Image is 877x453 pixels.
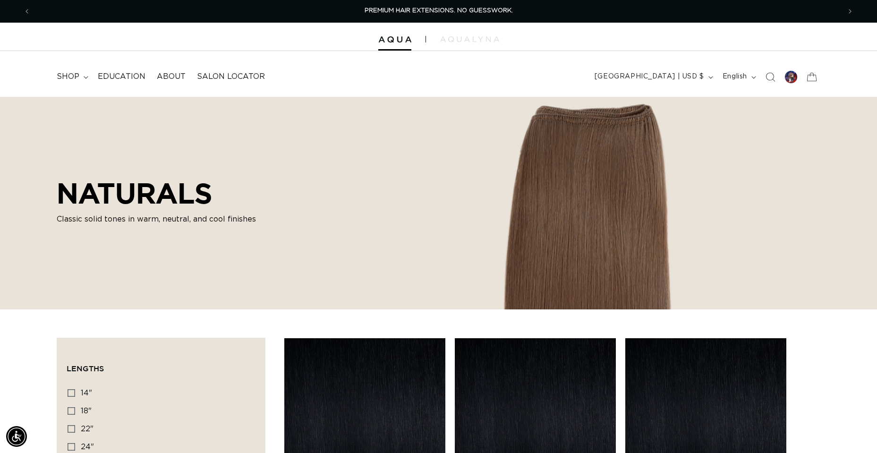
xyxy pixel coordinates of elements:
span: About [157,72,186,82]
img: Aqua Hair Extensions [378,36,411,43]
summary: shop [51,66,92,87]
img: aqualyna.com [440,36,499,42]
span: [GEOGRAPHIC_DATA] | USD $ [595,72,704,82]
summary: Lengths (0 selected) [67,348,255,382]
span: 14" [81,389,92,397]
span: 22" [81,425,94,433]
span: English [723,72,747,82]
button: [GEOGRAPHIC_DATA] | USD $ [589,68,717,86]
span: shop [57,72,79,82]
span: Education [98,72,145,82]
a: About [151,66,191,87]
h2: NATURALS [57,177,269,210]
a: Salon Locator [191,66,271,87]
span: 24" [81,443,94,451]
button: English [717,68,760,86]
span: Salon Locator [197,72,265,82]
span: 18" [81,407,92,415]
p: Classic solid tones in warm, neutral, and cool finishes [57,214,269,225]
span: Lengths [67,364,104,373]
button: Next announcement [840,2,860,20]
div: Accessibility Menu [6,426,27,447]
summary: Search [760,67,781,87]
a: Education [92,66,151,87]
button: Previous announcement [17,2,37,20]
span: PREMIUM HAIR EXTENSIONS. NO GUESSWORK. [365,8,513,14]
